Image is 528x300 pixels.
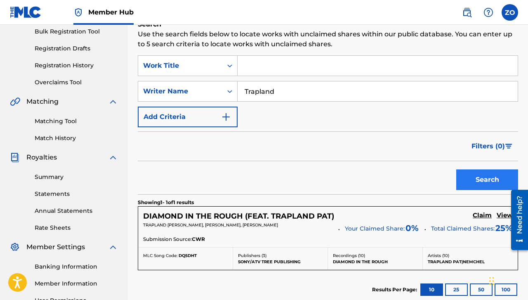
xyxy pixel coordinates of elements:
div: Writer Name [143,86,217,96]
img: Top Rightsholder [73,7,83,17]
a: Rate Sheets [35,224,118,232]
span: DQ5DHT [179,253,197,258]
a: Member Information [35,279,118,288]
span: CWR [192,236,205,243]
img: expand [108,242,118,252]
a: Public Search [459,4,475,21]
p: Showing 1 - 1 of 1 results [138,199,194,206]
span: Member Settings [26,242,85,252]
a: Bulk Registration Tool [35,27,118,36]
h5: Claim [473,212,492,219]
span: Member Hub [88,7,134,17]
img: expand [108,152,118,162]
iframe: Resource Center [505,186,528,253]
div: Work Title [143,61,217,71]
button: 50 [470,283,493,296]
a: Summary [35,173,118,181]
span: Your Claimed Share: [345,224,405,233]
span: Matching [26,97,59,107]
a: Match History [35,134,118,143]
a: Registration Drafts [35,44,118,53]
img: help [483,7,493,17]
span: Filters ( 0 ) [471,141,505,151]
a: Overclaims Tool [35,78,118,87]
img: search [462,7,472,17]
h5: DIAMOND IN THE ROUGH (FEAT. TRAPLAND PAT) [143,212,334,221]
span: 25 % [495,222,513,234]
span: Submission Source: [143,236,192,243]
span: 0 % [405,222,419,234]
img: MLC Logo [10,6,42,18]
p: Results Per Page: [372,286,419,293]
button: 10 [420,283,443,296]
span: MLC Song Code: [143,253,177,258]
p: Artists ( 10 ) [428,252,513,259]
div: Drag [489,269,494,293]
a: Matching Tool [35,117,118,126]
img: Member Settings [10,242,20,252]
p: Use the search fields below to locate works with unclaimed shares within our public database. You... [138,29,518,49]
div: User Menu [502,4,518,21]
p: Recordings ( 10 ) [333,252,417,259]
form: Search Form [138,55,518,194]
span: Royalties [26,152,57,162]
a: Annual Statements [35,207,118,215]
a: Banking Information [35,262,118,271]
p: SONY/ATV TREE PUBLISHING [238,259,323,265]
button: Search [456,169,518,190]
span: Total Claimed Shares: [431,225,495,232]
button: Filters (0) [467,136,518,157]
span: TRAPLAND [PERSON_NAME], [PERSON_NAME], [PERSON_NAME] [143,222,278,228]
img: filter [505,144,512,149]
p: TRAPLAND PAT|NEMCHEL [428,259,513,265]
p: Publishers ( 3 ) [238,252,323,259]
button: Add Criteria [138,107,238,127]
h5: View [497,212,513,219]
img: Matching [10,97,20,107]
p: DIAMOND IN THE ROUGH [333,259,417,265]
img: 9d2ae6d4665cec9f34b9.svg [221,112,231,122]
img: expand [108,97,118,107]
img: Royalties [10,152,20,162]
a: View [497,212,513,221]
button: 25 [445,283,468,296]
div: Help [480,4,497,21]
a: Statements [35,190,118,198]
a: Registration History [35,61,118,70]
iframe: Chat Widget [487,260,528,300]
